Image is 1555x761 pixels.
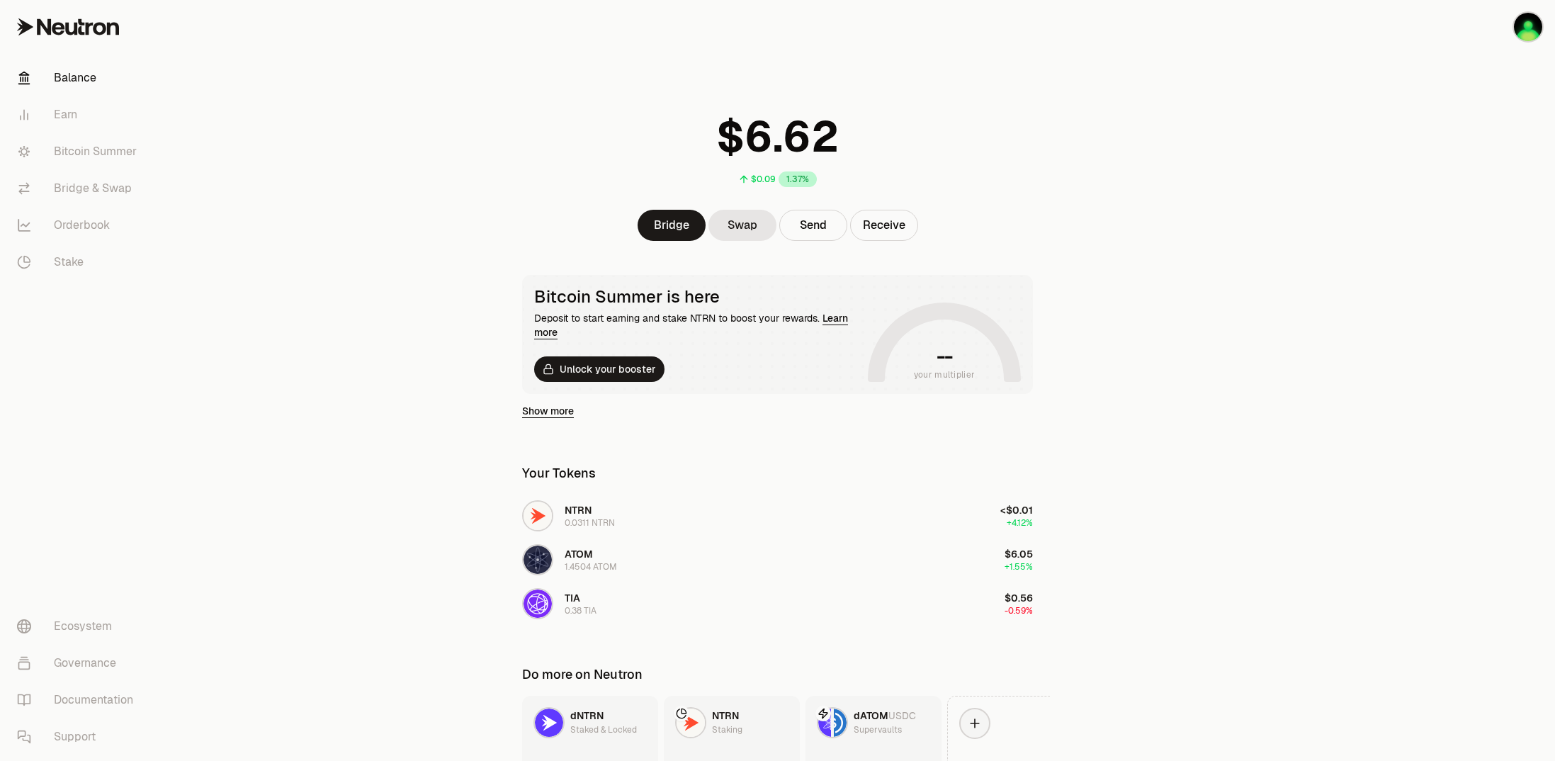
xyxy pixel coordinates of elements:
img: dATOM Logo [818,709,831,737]
span: +1.55% [1005,561,1033,573]
a: Show more [522,404,574,418]
img: NTRN Logo [677,709,705,737]
img: USDC Logo [834,709,847,737]
div: 0.0311 NTRN [565,517,615,529]
div: Do more on Neutron [522,665,643,684]
h1: -- [937,345,953,368]
button: NTRN LogoNTRN0.0311 NTRN<$0.01+4.12% [514,495,1041,537]
a: Bridge & Swap [6,170,153,207]
span: dNTRN [570,709,604,722]
div: Staking [712,723,742,737]
div: Staked & Locked [570,723,637,737]
div: 0.38 TIA [565,605,596,616]
span: -0.59% [1005,605,1033,616]
span: +4.12% [1007,517,1033,529]
span: dATOM [854,709,888,722]
a: Governance [6,645,153,682]
a: Ecosystem [6,608,153,645]
img: NTRN Logo [524,502,552,530]
span: USDC [888,709,916,722]
a: Bridge [638,210,706,241]
a: Documentation [6,682,153,718]
div: Supervaults [854,723,902,737]
div: 1.37% [779,171,817,187]
a: Support [6,718,153,755]
div: Deposit to start earning and stake NTRN to boost your rewards. [534,311,862,339]
button: Send [779,210,847,241]
img: ATOM Logo [524,546,552,574]
img: dNTRN Logo [535,709,563,737]
button: TIA LogoTIA0.38 TIA$0.56-0.59% [514,582,1041,625]
span: NTRN [565,504,592,517]
a: Balance [6,60,153,96]
img: TIA Logo [524,590,552,618]
a: Bitcoin Summer [6,133,153,170]
div: Your Tokens [522,463,596,483]
div: $0.09 [751,174,776,185]
span: $0.56 [1005,592,1033,604]
a: Stake [6,244,153,281]
button: Receive [850,210,918,241]
span: NTRN [712,709,739,722]
a: Swap [708,210,776,241]
span: ATOM [565,548,593,560]
span: your multiplier [914,368,976,382]
span: $6.05 [1005,548,1033,560]
a: Earn [6,96,153,133]
div: Bitcoin Summer is here [534,287,862,307]
button: Unlock your booster [534,356,665,382]
button: ATOM LogoATOM1.4504 ATOM$6.05+1.55% [514,539,1041,581]
span: TIA [565,592,580,604]
span: <$0.01 [1000,504,1033,517]
a: Orderbook [6,207,153,244]
div: 1.4504 ATOM [565,561,617,573]
img: Cosmos [1514,13,1542,41]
